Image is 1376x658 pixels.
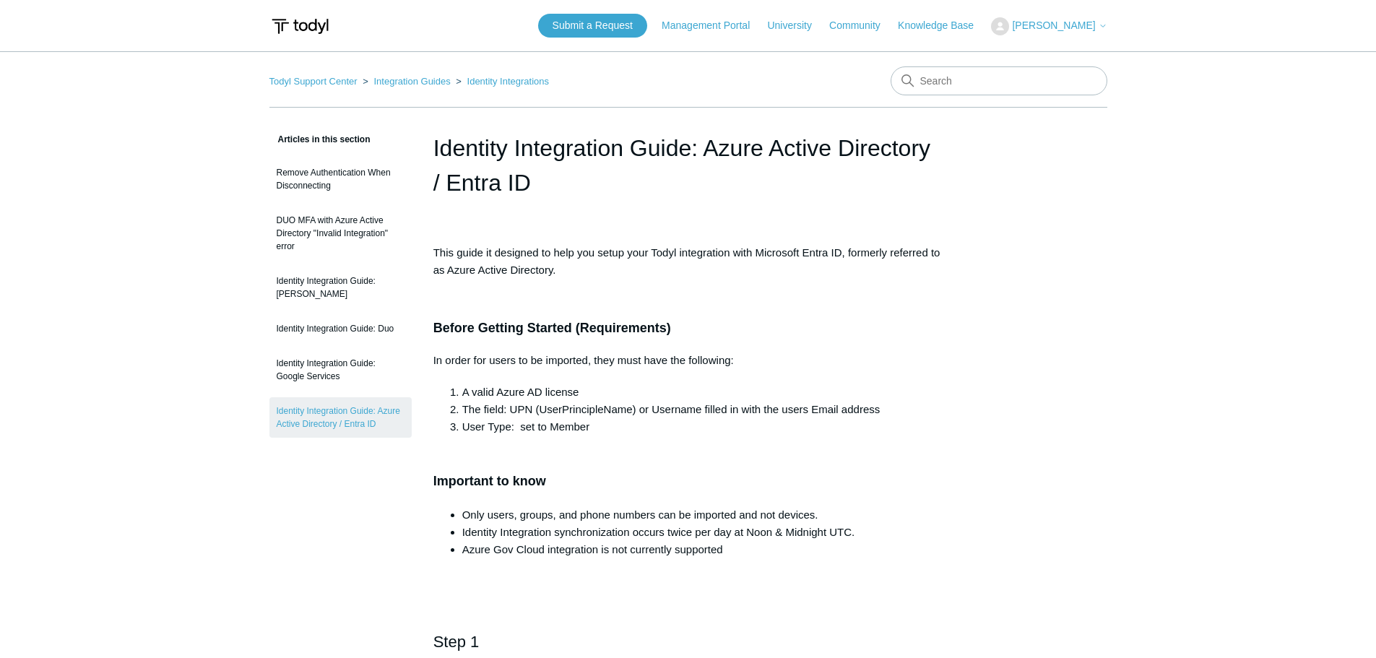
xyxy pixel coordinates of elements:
[373,76,450,87] a: Integration Guides
[453,76,549,87] li: Identity Integrations
[433,131,943,200] h1: Identity Integration Guide: Azure Active Directory / Entra ID
[433,450,943,492] h3: Important to know
[462,506,943,524] li: Only users, groups, and phone numbers can be imported and not devices.
[1012,20,1095,31] span: [PERSON_NAME]
[462,384,943,401] li: A valid Azure AD license
[269,134,371,144] span: Articles in this section
[538,14,647,38] a: Submit a Request
[462,524,943,541] li: Identity Integration synchronization occurs twice per day at Noon & Midnight UTC.
[269,397,412,438] a: Identity Integration Guide: Azure Active Directory / Entra ID
[269,76,360,87] li: Todyl Support Center
[269,267,412,308] a: Identity Integration Guide: [PERSON_NAME]
[269,350,412,390] a: Identity Integration Guide: Google Services
[891,66,1107,95] input: Search
[269,76,358,87] a: Todyl Support Center
[360,76,453,87] li: Integration Guides
[462,401,943,418] li: The field: UPN (UserPrincipleName) or Username filled in with the users Email address
[269,13,331,40] img: Todyl Support Center Help Center home page
[462,541,943,558] li: Azure Gov Cloud integration is not currently supported
[467,76,549,87] a: Identity Integrations
[662,18,764,33] a: Management Portal
[462,418,943,436] li: User Type: set to Member
[269,159,412,199] a: Remove Authentication When Disconnecting
[898,18,988,33] a: Knowledge Base
[269,207,412,260] a: DUO MFA with Azure Active Directory "Invalid Integration" error
[433,352,943,369] p: In order for users to be imported, they must have the following:
[767,18,826,33] a: University
[433,318,943,339] h3: Before Getting Started (Requirements)
[269,315,412,342] a: Identity Integration Guide: Duo
[991,17,1107,35] button: [PERSON_NAME]
[433,244,943,279] p: This guide it designed to help you setup your Todyl integration with Microsoft Entra ID, formerly...
[829,18,895,33] a: Community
